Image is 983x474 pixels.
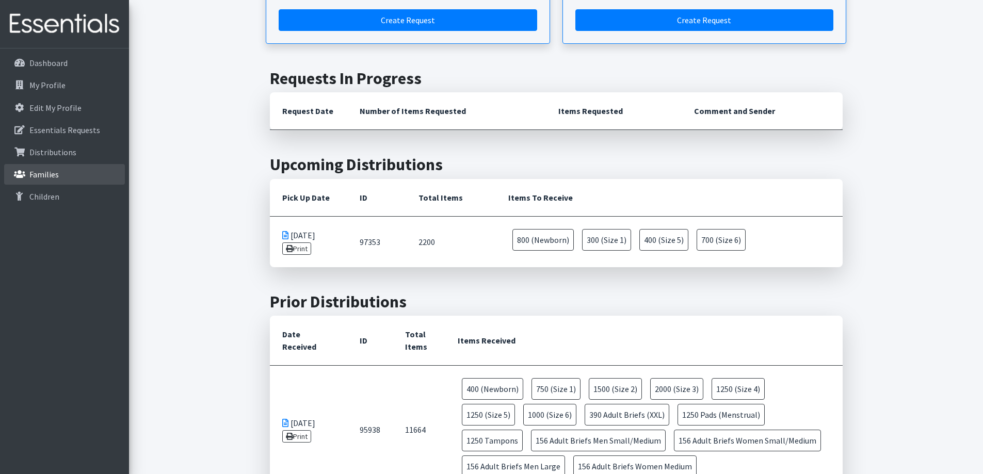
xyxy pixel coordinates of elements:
th: Total Items [406,179,496,217]
a: My Profile [4,75,125,95]
span: 2000 (Size 3) [650,378,703,400]
span: 750 (Size 1) [531,378,581,400]
span: 390 Adult Briefs (XXL) [585,404,669,426]
th: Date Received [270,316,347,366]
span: 800 (Newborn) [512,229,574,251]
span: 1250 Tampons [462,430,523,451]
td: [DATE] [270,216,347,267]
span: 156 Adult Briefs Men Small/Medium [531,430,666,451]
img: HumanEssentials [4,7,125,41]
th: Request Date [270,92,347,130]
p: Essentials Requests [29,125,100,135]
p: Children [29,191,59,202]
a: Children [4,186,125,207]
span: 300 (Size 1) [582,229,631,251]
p: Families [29,169,59,179]
a: Edit My Profile [4,97,125,118]
p: Dashboard [29,58,68,68]
a: Dashboard [4,53,125,73]
th: Items Requested [546,92,682,130]
a: Families [4,164,125,185]
span: 1500 (Size 2) [589,378,642,400]
th: ID [347,316,393,366]
span: 156 Adult Briefs Women Small/Medium [674,430,821,451]
th: Items Received [445,316,843,366]
th: ID [347,179,406,217]
span: 400 (Size 5) [639,229,688,251]
span: 700 (Size 6) [697,229,746,251]
p: My Profile [29,80,66,90]
th: Comment and Sender [682,92,842,130]
a: Distributions [4,142,125,162]
p: Edit My Profile [29,103,82,113]
h2: Upcoming Distributions [270,155,843,174]
td: 2200 [406,216,496,267]
span: 1000 (Size 6) [523,404,576,426]
th: Number of Items Requested [347,92,546,130]
th: Total Items [393,316,445,366]
th: Items To Receive [496,179,842,217]
span: 1250 (Size 4) [712,378,765,400]
td: 97353 [347,216,406,267]
a: Essentials Requests [4,120,125,140]
p: Distributions [29,147,76,157]
h2: Prior Distributions [270,292,843,312]
span: 400 (Newborn) [462,378,523,400]
a: Print [282,242,312,255]
span: 1250 (Size 5) [462,404,515,426]
th: Pick Up Date [270,179,347,217]
span: 1250 Pads (Menstrual) [678,404,765,426]
a: Create a request for a child or family [279,9,537,31]
h2: Requests In Progress [270,69,843,88]
a: Create a request by number of individuals [575,9,834,31]
a: Print [282,430,312,443]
